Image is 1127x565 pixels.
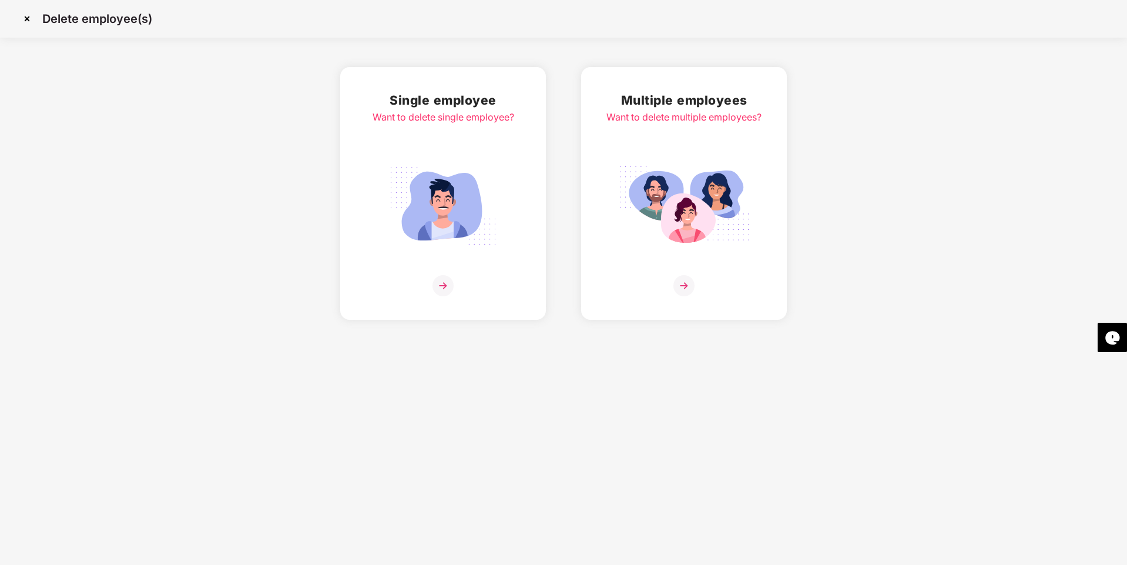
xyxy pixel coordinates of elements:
img: svg+xml;base64,PHN2ZyB4bWxucz0iaHR0cDovL3d3dy53My5vcmcvMjAwMC9zdmciIGlkPSJTaW5nbGVfZW1wbG95ZWUiIH... [377,160,509,252]
div: Want to delete multiple employees? [606,110,762,125]
div: Want to delete single employee? [373,110,514,125]
img: svg+xml;base64,PHN2ZyB4bWxucz0iaHR0cDovL3d3dy53My5vcmcvMjAwMC9zdmciIHdpZHRoPSIzNiIgaGVpZ2h0PSIzNi... [432,275,454,296]
img: svg+xml;base64,PHN2ZyB4bWxucz0iaHR0cDovL3d3dy53My5vcmcvMjAwMC9zdmciIHdpZHRoPSIzNiIgaGVpZ2h0PSIzNi... [673,275,695,296]
img: svg+xml;base64,PHN2ZyB4bWxucz0iaHR0cDovL3d3dy53My5vcmcvMjAwMC9zdmciIGlkPSJNdWx0aXBsZV9lbXBsb3llZS... [618,160,750,252]
p: Delete employee(s) [42,12,152,26]
h2: Single employee [373,91,514,110]
h2: Multiple employees [606,91,762,110]
img: svg+xml;base64,PHN2ZyBpZD0iQ3Jvc3MtMzJ4MzIiIHhtbG5zPSJodHRwOi8vd3d3LnczLm9yZy8yMDAwL3N2ZyIgd2lkdG... [18,9,36,28]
